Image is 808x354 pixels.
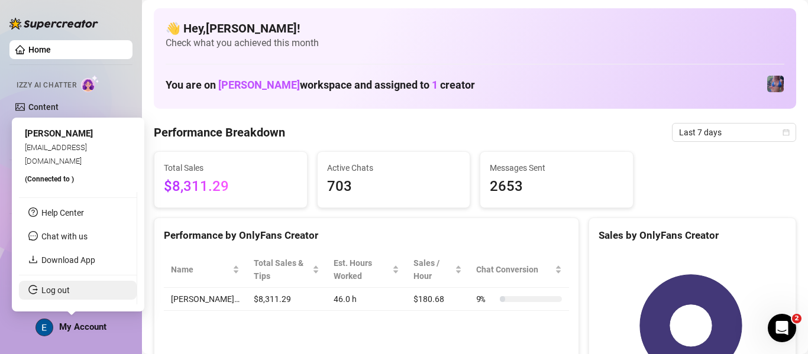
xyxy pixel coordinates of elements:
[17,80,76,91] span: Izzy AI Chatter
[41,255,95,265] a: Download App
[25,143,87,165] span: [EMAIL_ADDRESS][DOMAIN_NAME]
[164,176,298,198] span: $8,311.29
[247,288,327,311] td: $8,311.29
[327,288,407,311] td: 46.0 h
[25,175,74,183] span: (Connected to )
[334,256,390,282] div: Est. Hours Worked
[476,263,552,276] span: Chat Conversion
[41,208,84,217] a: Help Center
[768,314,796,342] iframe: Intercom live chat
[406,252,468,288] th: Sales / Hour
[413,256,452,282] span: Sales / Hour
[59,321,106,332] span: My Account
[164,288,247,311] td: [PERSON_NAME]…
[247,252,327,288] th: Total Sales & Tips
[166,37,784,50] span: Check what you achieved this month
[164,228,569,243] div: Performance by OnlyFans Creator
[166,20,784,37] h4: 👋 Hey, [PERSON_NAME] !
[164,252,247,288] th: Name
[154,124,285,141] h4: Performance Breakdown
[28,102,59,112] a: Content
[490,176,623,198] span: 2653
[783,129,790,136] span: calendar
[469,252,569,288] th: Chat Conversion
[41,232,88,241] span: Chat with us
[792,314,801,323] span: 2
[9,18,98,30] img: logo-BBDzfeDw.svg
[171,263,230,276] span: Name
[218,79,300,91] span: [PERSON_NAME]
[25,128,93,139] span: [PERSON_NAME]
[599,228,786,243] div: Sales by OnlyFans Creator
[327,161,461,174] span: Active Chats
[490,161,623,174] span: Messages Sent
[164,161,298,174] span: Total Sales
[41,285,70,295] a: Log out
[36,319,53,336] img: ACg8ocLcPRSDFD1_FgQTWMGHesrdCMFi59PFqVtBfnK-VGsPLWuquQ=s96-c
[28,231,38,241] span: message
[81,75,99,92] img: AI Chatter
[327,176,461,198] span: 703
[406,288,468,311] td: $180.68
[166,79,475,92] h1: You are on workspace and assigned to creator
[679,124,789,141] span: Last 7 days
[767,76,784,92] img: Jaylie
[432,79,438,91] span: 1
[19,281,137,300] li: Log out
[254,256,310,282] span: Total Sales & Tips
[476,293,495,306] span: 9 %
[28,45,51,54] a: Home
